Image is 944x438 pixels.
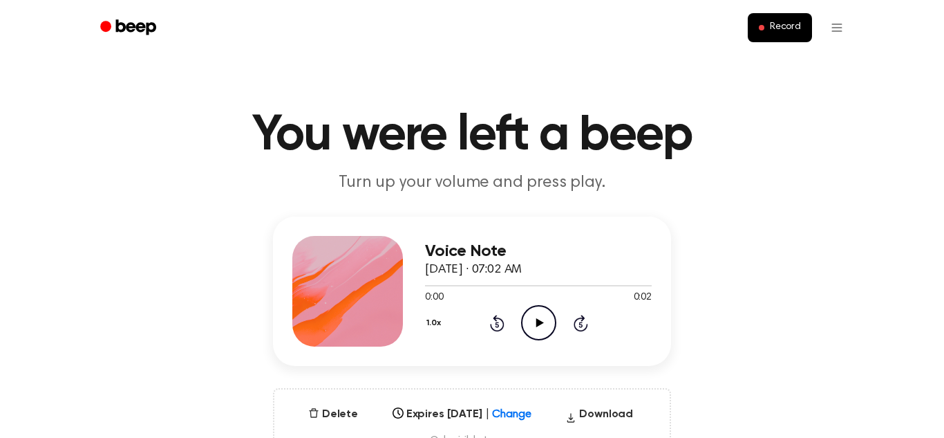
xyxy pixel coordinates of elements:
[560,406,639,428] button: Download
[634,291,652,305] span: 0:02
[820,11,853,44] button: Open menu
[425,242,652,261] h3: Voice Note
[425,311,446,335] button: 1.0x
[770,21,801,34] span: Record
[91,15,169,42] a: Beep
[425,291,443,305] span: 0:00
[118,111,826,161] h1: You were left a beep
[303,406,364,423] button: Delete
[207,172,737,194] p: Turn up your volume and press play.
[748,13,812,42] button: Record
[425,264,522,276] span: [DATE] · 07:02 AM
